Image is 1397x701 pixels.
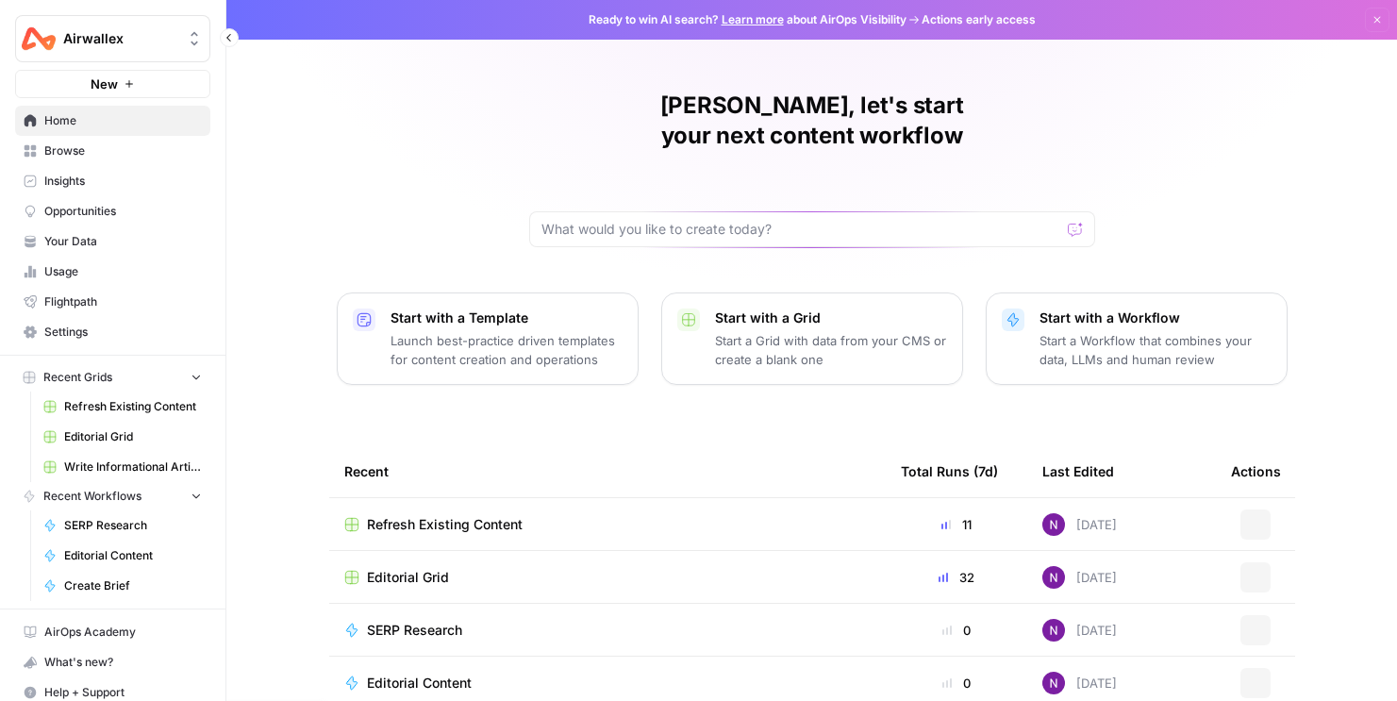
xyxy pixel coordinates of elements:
[44,263,202,280] span: Usage
[64,517,202,534] span: SERP Research
[529,91,1095,151] h1: [PERSON_NAME], let's start your next content workflow
[15,482,210,510] button: Recent Workflows
[1231,445,1281,497] div: Actions
[35,510,210,541] a: SERP Research
[15,196,210,226] a: Opportunities
[1042,513,1117,536] div: [DATE]
[64,577,202,594] span: Create Brief
[15,136,210,166] a: Browse
[901,568,1012,587] div: 32
[35,541,210,571] a: Editorial Content
[1042,619,1065,642] img: kedmmdess6i2jj5txyq6cw0yj4oc
[15,317,210,347] a: Settings
[1042,513,1065,536] img: kedmmdess6i2jj5txyq6cw0yj4oc
[344,568,871,587] a: Editorial Grid
[1042,619,1117,642] div: [DATE]
[367,515,523,534] span: Refresh Existing Content
[901,515,1012,534] div: 11
[15,287,210,317] a: Flightpath
[15,166,210,196] a: Insights
[344,515,871,534] a: Refresh Existing Content
[15,226,210,257] a: Your Data
[589,11,906,28] span: Ready to win AI search? about AirOps Visibility
[1042,566,1065,589] img: kedmmdess6i2jj5txyq6cw0yj4oc
[901,621,1012,640] div: 0
[1039,309,1272,327] p: Start with a Workflow
[44,203,202,220] span: Opportunities
[91,75,118,93] span: New
[22,22,56,56] img: Airwallex Logo
[986,292,1288,385] button: Start with a WorkflowStart a Workflow that combines your data, LLMs and human review
[64,459,202,476] span: Write Informational Article
[337,292,639,385] button: Start with a TemplateLaunch best-practice driven templates for content creation and operations
[344,621,871,640] a: SERP Research
[715,331,947,369] p: Start a Grid with data from your CMS or create a blank one
[44,112,202,129] span: Home
[1042,445,1114,497] div: Last Edited
[35,571,210,601] a: Create Brief
[63,29,177,48] span: Airwallex
[367,568,449,587] span: Editorial Grid
[1039,331,1272,369] p: Start a Workflow that combines your data, LLMs and human review
[44,684,202,701] span: Help + Support
[391,309,623,327] p: Start with a Template
[64,547,202,564] span: Editorial Content
[715,309,947,327] p: Start with a Grid
[391,331,623,369] p: Launch best-practice driven templates for content creation and operations
[901,674,1012,693] div: 0
[15,257,210,287] a: Usage
[64,398,202,415] span: Refresh Existing Content
[44,624,202,641] span: AirOps Academy
[367,674,472,693] span: Editorial Content
[35,422,210,452] a: Editorial Grid
[15,70,210,98] button: New
[44,233,202,250] span: Your Data
[43,488,141,505] span: Recent Workflows
[15,363,210,392] button: Recent Grids
[1042,566,1117,589] div: [DATE]
[44,293,202,310] span: Flightpath
[901,445,998,497] div: Total Runs (7d)
[43,369,112,386] span: Recent Grids
[922,11,1036,28] span: Actions early access
[16,648,209,676] div: What's new?
[15,106,210,136] a: Home
[44,324,202,341] span: Settings
[15,617,210,647] a: AirOps Academy
[541,220,1060,239] input: What would you like to create today?
[344,674,871,693] a: Editorial Content
[64,428,202,445] span: Editorial Grid
[367,621,462,640] span: SERP Research
[661,292,963,385] button: Start with a GridStart a Grid with data from your CMS or create a blank one
[1042,672,1065,694] img: kedmmdess6i2jj5txyq6cw0yj4oc
[344,445,871,497] div: Recent
[44,142,202,159] span: Browse
[15,647,210,677] button: What's new?
[35,452,210,482] a: Write Informational Article
[722,12,784,26] a: Learn more
[44,173,202,190] span: Insights
[35,392,210,422] a: Refresh Existing Content
[1042,672,1117,694] div: [DATE]
[15,15,210,62] button: Workspace: Airwallex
